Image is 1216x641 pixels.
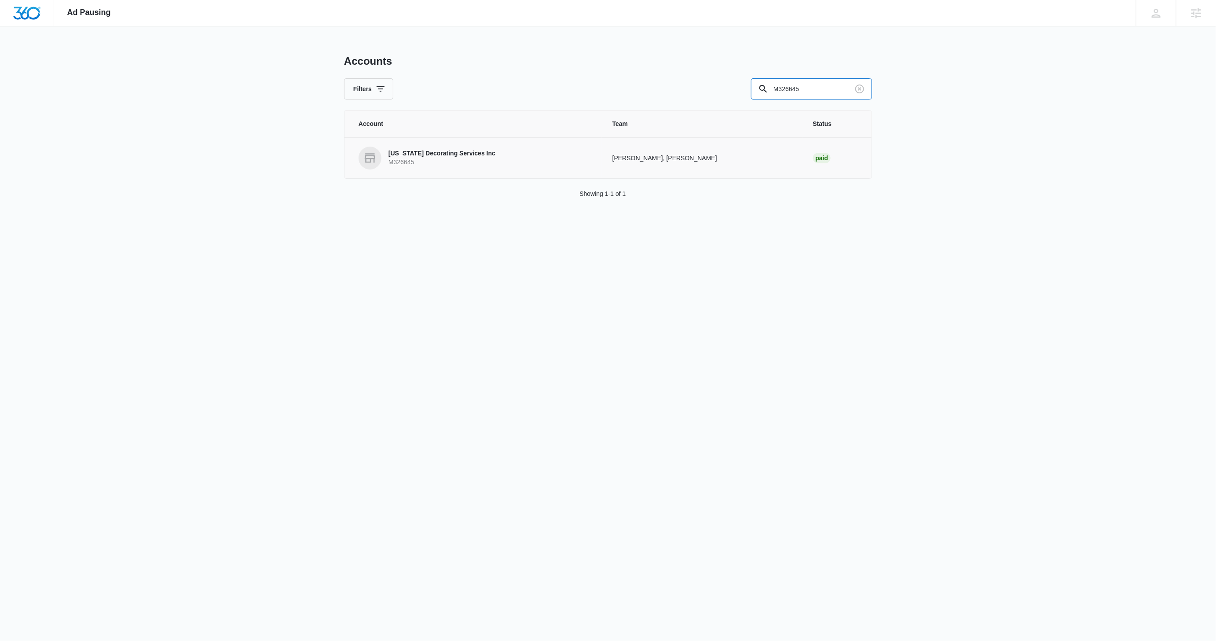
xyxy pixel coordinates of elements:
[612,154,792,163] p: [PERSON_NAME], [PERSON_NAME]
[579,189,626,199] p: Showing 1-1 of 1
[359,147,591,169] a: [US_STATE] Decorating Services IncM326645
[67,8,111,17] span: Ad Pausing
[813,153,831,163] div: Paid
[612,119,792,129] span: Team
[388,149,495,158] p: [US_STATE] Decorating Services Inc
[853,82,867,96] button: Clear
[359,119,591,129] span: Account
[344,55,392,68] h1: Accounts
[344,78,393,99] button: Filters
[751,78,872,99] input: Search By Account Number
[813,119,857,129] span: Status
[388,158,495,167] p: M326645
